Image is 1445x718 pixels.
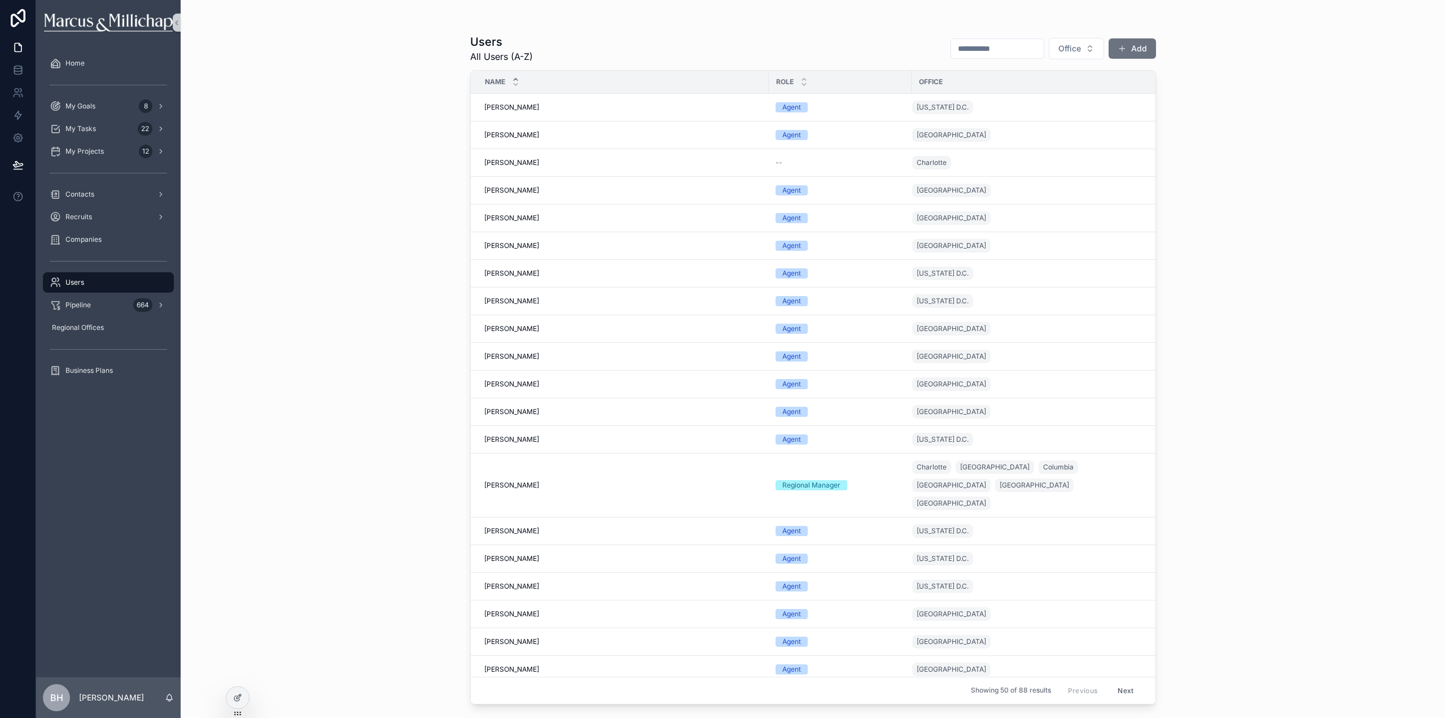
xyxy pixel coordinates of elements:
[776,296,905,306] a: Agent
[912,605,1150,623] a: [GEOGRAPHIC_DATA]
[52,323,104,332] span: Regional Offices
[470,34,533,50] h1: Users
[912,211,991,225] a: [GEOGRAPHIC_DATA]
[912,635,991,649] a: [GEOGRAPHIC_DATA]
[1109,38,1156,59] a: Add
[484,637,762,646] a: [PERSON_NAME]
[912,209,1150,227] a: [GEOGRAPHIC_DATA]
[484,352,762,361] a: [PERSON_NAME]
[484,269,762,278] a: [PERSON_NAME]
[43,207,174,227] a: Recruits
[484,481,762,490] a: [PERSON_NAME]
[776,268,905,279] a: Agent
[776,102,905,112] a: Agent
[1000,481,1069,490] span: [GEOGRAPHIC_DATA]
[484,130,539,140] span: [PERSON_NAME]
[782,185,801,195] div: Agent
[782,434,801,445] div: Agent
[912,128,991,142] a: [GEOGRAPHIC_DATA]
[912,347,1150,365] a: [GEOGRAPHIC_DATA]
[1039,460,1078,474] a: Columbia
[484,554,539,563] span: [PERSON_NAME]
[912,478,991,492] a: [GEOGRAPHIC_DATA]
[912,522,1150,540] a: [US_STATE] D.C.
[1058,43,1081,54] span: Office
[43,229,174,250] a: Companies
[484,554,762,563] a: [PERSON_NAME]
[776,185,905,195] a: Agent
[65,278,84,287] span: Users
[917,554,969,563] span: [US_STATE] D.C.
[912,267,973,280] a: [US_STATE] D.C.
[484,158,539,167] span: [PERSON_NAME]
[484,186,539,195] span: [PERSON_NAME]
[43,141,174,162] a: My Projects12
[912,350,991,363] a: [GEOGRAPHIC_DATA]
[484,214,539,223] span: [PERSON_NAME]
[912,126,1150,144] a: [GEOGRAPHIC_DATA]
[917,269,969,278] span: [US_STATE] D.C.
[484,158,762,167] a: [PERSON_NAME]
[484,297,762,306] a: [PERSON_NAME]
[782,213,801,223] div: Agent
[912,154,1150,172] a: Charlotte
[912,239,991,253] a: [GEOGRAPHIC_DATA]
[912,497,991,510] a: [GEOGRAPHIC_DATA]
[782,480,840,490] div: Regional Manager
[912,460,951,474] a: Charlotte
[1043,463,1074,472] span: Columbia
[995,478,1074,492] a: [GEOGRAPHIC_DATA]
[65,190,94,199] span: Contacts
[782,102,801,112] div: Agent
[776,158,782,167] span: --
[484,407,762,416] a: [PERSON_NAME]
[912,458,1150,512] a: Charlotte[GEOGRAPHIC_DATA]Columbia[GEOGRAPHIC_DATA][GEOGRAPHIC_DATA][GEOGRAPHIC_DATA]
[917,481,986,490] span: [GEOGRAPHIC_DATA]
[912,375,1150,393] a: [GEOGRAPHIC_DATA]
[65,366,113,375] span: Business Plans
[65,301,91,310] span: Pipeline
[776,379,905,389] a: Agent
[912,320,1150,338] a: [GEOGRAPHIC_DATA]
[912,552,973,565] a: [US_STATE] D.C.
[782,664,801,675] div: Agent
[917,665,986,674] span: [GEOGRAPHIC_DATA]
[912,580,973,593] a: [US_STATE] D.C.
[484,380,539,389] span: [PERSON_NAME]
[912,292,1150,310] a: [US_STATE] D.C.
[782,407,801,417] div: Agent
[912,264,1150,282] a: [US_STATE] D.C.
[776,158,905,167] a: --
[912,294,973,308] a: [US_STATE] D.C.
[912,184,991,197] a: [GEOGRAPHIC_DATA]
[1049,38,1104,59] button: Select Button
[484,526,762,536] a: [PERSON_NAME]
[470,50,533,63] span: All Users (A-Z)
[917,352,986,361] span: [GEOGRAPHIC_DATA]
[65,102,95,111] span: My Goals
[484,665,539,674] span: [PERSON_NAME]
[484,103,539,112] span: [PERSON_NAME]
[776,581,905,591] a: Agent
[782,351,801,362] div: Agent
[79,692,144,703] p: [PERSON_NAME]
[776,324,905,334] a: Agent
[912,322,991,336] a: [GEOGRAPHIC_DATA]
[65,147,104,156] span: My Projects
[912,433,973,446] a: [US_STATE] D.C.
[776,434,905,445] a: Agent
[484,103,762,112] a: [PERSON_NAME]
[484,214,762,223] a: [PERSON_NAME]
[917,582,969,591] span: [US_STATE] D.C.
[1110,682,1141,699] button: Next
[919,77,943,86] span: Office
[971,686,1051,695] span: Showing 50 of 88 results
[133,298,152,312] div: 664
[43,295,174,315] a: Pipeline664
[776,664,905,675] a: Agent
[917,241,986,250] span: [GEOGRAPHIC_DATA]
[484,637,539,646] span: [PERSON_NAME]
[912,550,1150,568] a: [US_STATE] D.C.
[912,403,1150,421] a: [GEOGRAPHIC_DATA]
[484,324,539,333] span: [PERSON_NAME]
